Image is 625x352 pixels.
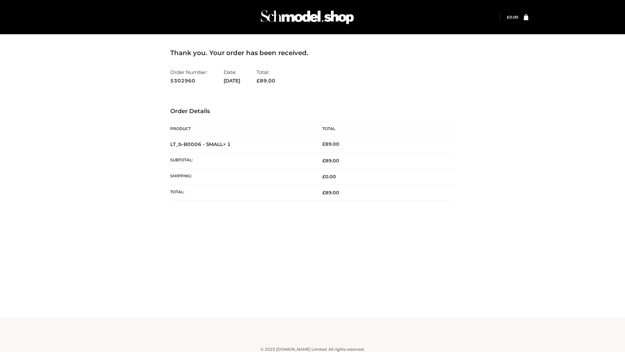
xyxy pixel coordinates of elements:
strong: 5302960 [170,77,207,85]
span: £ [322,158,325,164]
span: £ [322,190,325,196]
th: Subtotal: [170,153,312,169]
li: Order Number: [170,66,207,86]
li: Total: [257,66,275,86]
bdi: 89.00 [322,141,339,147]
bdi: 0.00 [322,174,336,180]
span: 89.00 [257,78,275,84]
th: Product [170,122,312,136]
li: Date: [224,66,240,86]
span: £ [322,174,325,180]
th: Shipping: [170,169,312,185]
span: £ [322,141,325,147]
a: £0.00 [507,15,518,20]
strong: [DATE] [224,77,240,85]
span: £ [257,78,260,84]
span: 89.00 [322,158,339,164]
strong: × 1 [223,141,231,147]
th: Total [312,122,455,136]
span: £ [507,15,509,20]
strong: LT_b-B0006 - SMALL [170,141,231,147]
bdi: 0.00 [507,15,518,20]
th: Total: [170,185,312,201]
img: Schmodel Admin 964 [258,4,356,30]
span: 89.00 [322,190,339,196]
h3: Thank you. Your order has been received. [170,49,455,57]
h3: Order Details [170,108,455,115]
